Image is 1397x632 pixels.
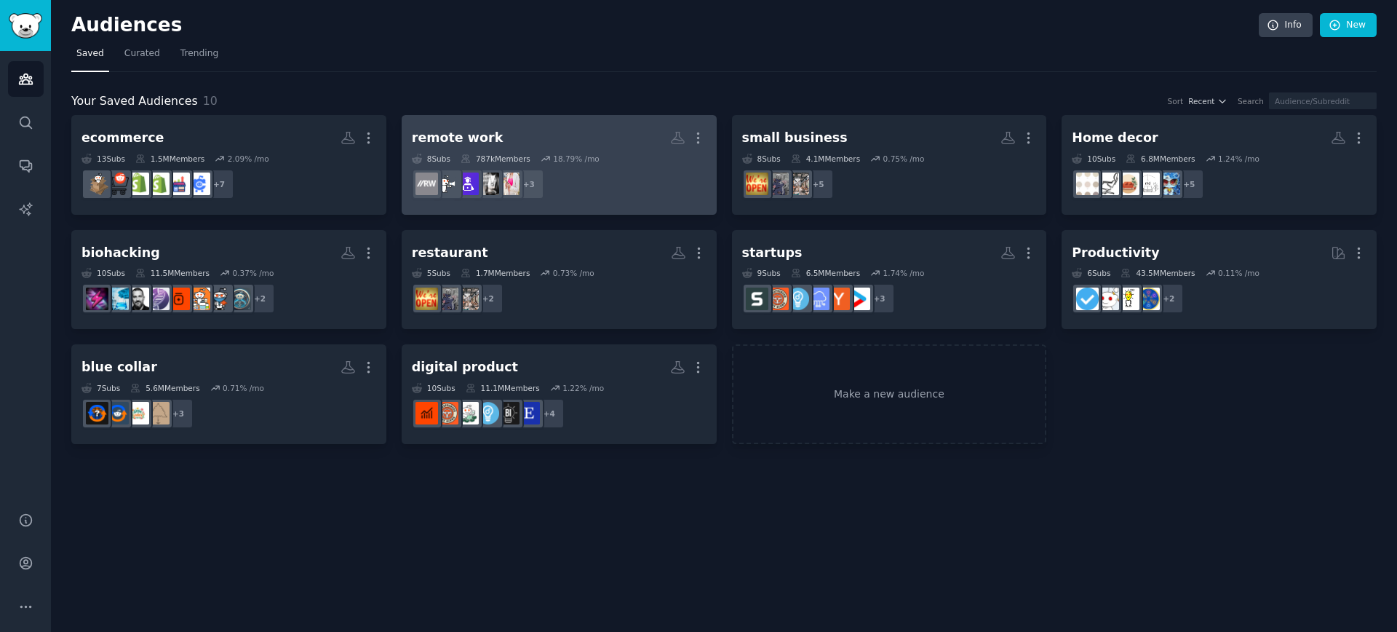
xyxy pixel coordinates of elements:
[766,288,789,310] img: EntrepreneurRideAlong
[791,154,860,164] div: 4.1M Members
[787,173,809,195] img: restaurantowners
[81,154,125,164] div: 13 Sub s
[71,14,1259,37] h2: Audiences
[135,154,204,164] div: 1.5M Members
[534,398,565,429] div: + 4
[883,268,925,278] div: 1.74 % /mo
[827,288,850,310] img: ycombinator
[848,288,870,310] img: startup
[1137,173,1160,195] img: InteriorDesign
[436,173,458,195] img: freelance_forhire
[167,288,190,310] img: AskDocs
[204,169,234,200] div: + 7
[1174,169,1204,200] div: + 5
[147,173,170,195] img: Dropshipping_Guide
[883,154,925,164] div: 0.75 % /mo
[81,383,120,393] div: 7 Sub s
[106,402,129,424] img: HVAC
[106,288,129,310] img: Biohackers
[1238,96,1264,106] div: Search
[766,173,789,195] img: KitchenConfidential
[163,398,194,429] div: + 3
[71,115,386,215] a: ecommerce13Subs1.5MMembers2.09% /mo+7ecommercemarketingecommerce_growthDropshipping_Guideshopifye...
[1117,173,1139,195] img: interiordecorating
[76,47,104,60] span: Saved
[81,129,164,147] div: ecommerce
[732,344,1047,444] a: Make a new audience
[742,154,781,164] div: 8 Sub s
[127,173,149,195] img: shopify
[1072,154,1115,164] div: 10 Sub s
[147,402,170,424] img: electricians
[402,230,717,330] a: restaurant5Subs1.7MMembers0.73% /mo+2restaurantownersKitchenConfidentialRestaurant_Managers
[228,288,251,310] img: BodyHackGuide
[791,268,860,278] div: 6.5M Members
[1072,244,1159,262] div: Productivity
[803,169,834,200] div: + 5
[497,173,520,195] img: onlinejobsforall
[436,288,458,310] img: KitchenConfidential
[742,244,803,262] div: startups
[127,402,149,424] img: growagardentradehub
[517,402,540,424] img: EtsySellers
[412,383,455,393] div: 10 Sub s
[1269,92,1377,109] input: Audience/Subreddit
[130,383,199,393] div: 5.6M Members
[456,288,479,310] img: restaurantowners
[553,154,600,164] div: 18.79 % /mo
[180,47,218,60] span: Trending
[742,129,848,147] div: small business
[466,383,540,393] div: 11.1M Members
[1076,288,1099,310] img: getdisciplined
[223,383,264,393] div: 0.71 % /mo
[1096,288,1119,310] img: productivity
[147,288,170,310] img: LongevityEssentials
[135,268,210,278] div: 11.5M Members
[461,154,530,164] div: 787k Members
[71,92,198,111] span: Your Saved Audiences
[1072,129,1158,147] div: Home decor
[71,344,386,444] a: blue collar7Subs5.6MMembers0.71% /mo+3electriciansgrowagardentradehubHVAChvacadvice
[412,244,488,262] div: restaurant
[127,288,149,310] img: HubermanLab
[746,173,768,195] img: Restaurant_Managers
[1168,96,1184,106] div: Sort
[514,169,544,200] div: + 3
[203,94,218,108] span: 10
[188,173,210,195] img: ecommercemarketing
[124,47,160,60] span: Curated
[1117,288,1139,310] img: lifehacks
[1076,173,1099,195] img: homedecoratingCJ
[71,42,109,72] a: Saved
[402,115,717,215] a: remote work8Subs787kMembers18.79% /mo+3onlinejobsforallRemoteWorkersRemoteJobHuntersfreelance_for...
[553,268,594,278] div: 0.73 % /mo
[562,383,604,393] div: 1.22 % /mo
[1121,268,1195,278] div: 43.5M Members
[436,402,458,424] img: EntrepreneurRideAlong
[9,13,42,39] img: GummySearch logo
[167,173,190,195] img: ecommerce_growth
[746,288,768,310] img: startupsavant
[1126,154,1195,164] div: 6.8M Members
[1218,154,1259,164] div: 1.24 % /mo
[787,288,809,310] img: Entrepreneur
[412,154,450,164] div: 8 Sub s
[456,402,479,424] img: thesidehustle
[732,115,1047,215] a: small business8Subs4.1MMembers0.75% /mo+5restaurantownersKitchenConfidentialRestaurant_Managers
[232,268,274,278] div: 0.37 % /mo
[477,173,499,195] img: RemoteWorkers
[497,402,520,424] img: Business_Ideas
[732,230,1047,330] a: startups9Subs6.5MMembers1.74% /mo+3startupycombinatorSaaSEntrepreneurEntrepreneurRideAlongstartup...
[81,244,160,262] div: biohacking
[175,42,223,72] a: Trending
[1259,13,1313,38] a: Info
[119,42,165,72] a: Curated
[1158,173,1180,195] img: maximalism
[86,288,108,310] img: Biohacking
[106,173,129,195] img: ecommerce
[402,344,717,444] a: digital product10Subs11.1MMembers1.22% /mo+4EtsySellersBusiness_IdeasEntrepreneurthesidehustleEnt...
[456,173,479,195] img: RemoteJobHunters
[412,358,518,376] div: digital product
[461,268,530,278] div: 1.7M Members
[1137,288,1160,310] img: LifeProTips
